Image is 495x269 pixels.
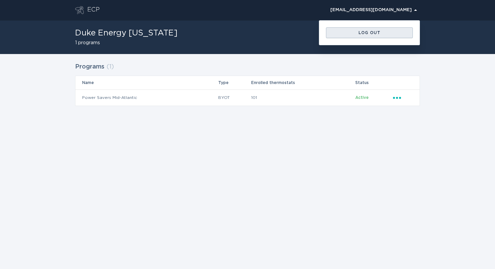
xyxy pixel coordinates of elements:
div: ECP [87,6,100,14]
span: Active [355,96,369,100]
th: Name [75,76,218,89]
th: Type [218,76,251,89]
div: Log out [329,31,409,35]
tr: Table Headers [75,76,420,89]
span: ( 1 ) [106,64,114,70]
div: Popover menu [393,94,413,101]
td: 101 [251,89,355,106]
tr: 505a48e32e1048c19ff96eafcdc2e956 [75,89,420,106]
h1: Duke Energy [US_STATE] [75,29,177,37]
button: Log out [326,27,413,38]
td: BYOT [218,89,251,106]
h2: Programs [75,61,104,73]
th: Enrolled thermostats [251,76,355,89]
h2: 1 programs [75,41,177,45]
th: Status [355,76,393,89]
button: Go to dashboard [75,6,84,14]
div: [EMAIL_ADDRESS][DOMAIN_NAME] [330,8,417,12]
td: Power Savers Mid-Atlantic [75,89,218,106]
button: Open user account details [327,5,420,15]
